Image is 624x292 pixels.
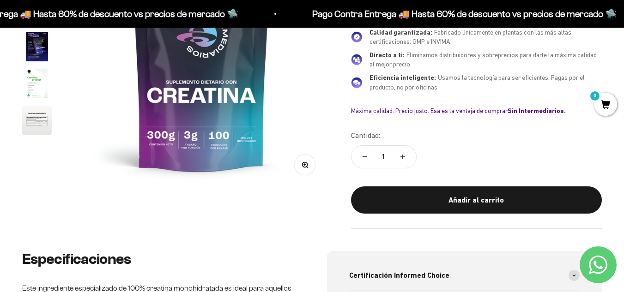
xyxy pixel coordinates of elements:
img: Creatina Monohidrato [22,69,52,98]
img: Creatina Monohidrato [22,106,52,135]
p: Pago Contra Entrega 🚚 Hasta 60% de descuento vs precios de mercado 🛸 [311,6,615,21]
label: Cantidad: [351,130,380,142]
div: Añadir al carrito [370,194,583,206]
button: Reducir cantidad [351,146,378,168]
span: Directo a ti: [370,51,405,59]
summary: Certificación Informed Choice [349,260,580,291]
span: Eliminamos distribuidores y sobreprecios para darte la máxima calidad al mejor precio. [370,51,597,68]
a: 0 [594,100,617,110]
span: Calidad garantizada: [370,29,432,36]
span: Usamos la tecnología para ser eficientes. Pagas por el producto, no por oficinas. [370,74,585,91]
img: Eficiencia inteligente [351,77,362,88]
button: Ir al artículo 6 [22,106,52,138]
img: Creatina Monohidrato [22,32,52,61]
mark: 0 [589,90,600,101]
button: Añadir al carrito [351,186,602,214]
span: Fabricado únicamente en plantas con las más altas certificaciones: GMP e INVIMA. [370,29,571,46]
button: Aumentar cantidad [389,146,416,168]
img: Calidad garantizada [351,31,362,42]
span: Certificación Informed Choice [349,269,449,281]
span: Eficiencia inteligente: [370,74,436,81]
button: Ir al artículo 4 [22,32,52,64]
h2: Especificaciones [22,251,297,267]
button: Ir al artículo 5 [22,69,52,101]
b: Sin Intermediarios. [508,107,566,114]
img: Directo a ti [351,54,362,65]
div: Máxima calidad. Precio justo. Esa es la ventaja de comprar [351,107,602,115]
